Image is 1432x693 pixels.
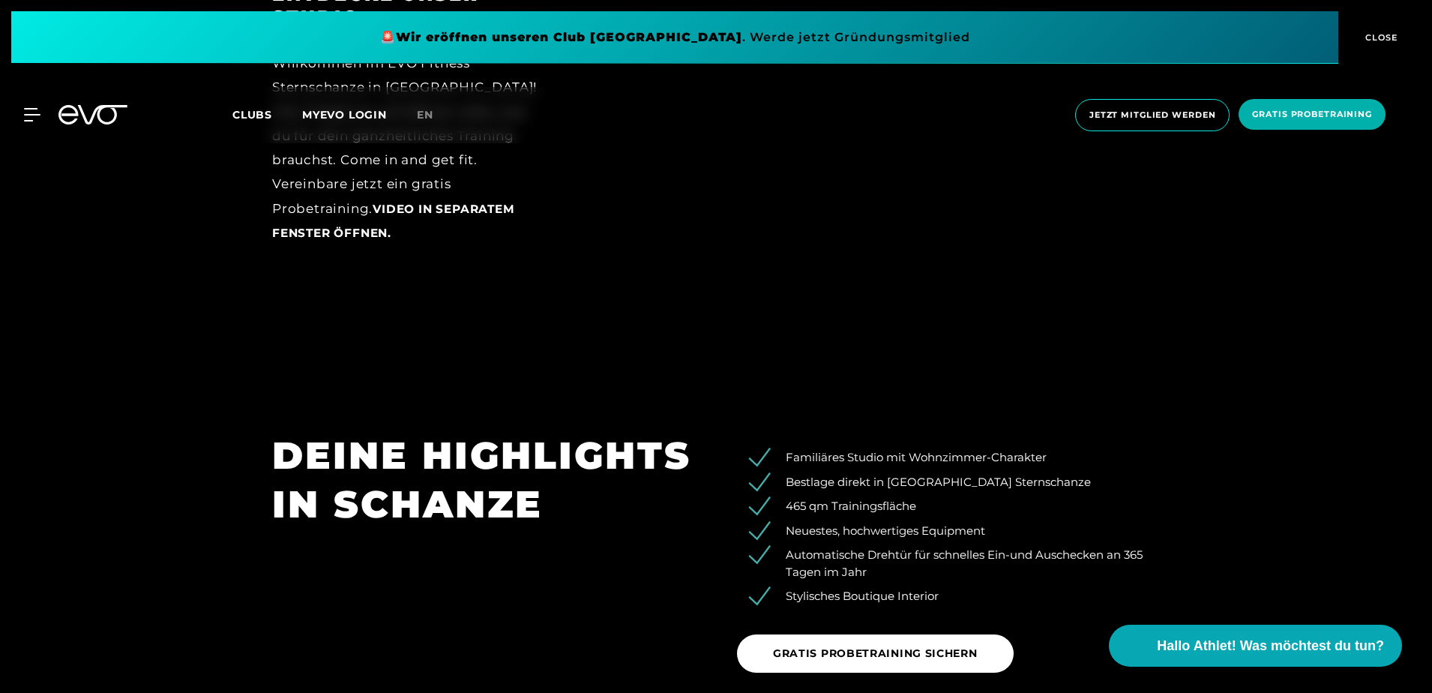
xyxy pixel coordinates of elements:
[417,108,433,121] span: en
[1109,625,1402,667] button: Hallo Athlet! Was möchtest du tun?
[759,474,1160,491] li: Bestlage direkt in [GEOGRAPHIC_DATA] Sternschanze
[1089,109,1215,121] span: Jetzt Mitglied werden
[1234,99,1390,131] a: Gratis Probetraining
[232,107,302,121] a: Clubs
[1157,636,1384,656] span: Hallo Athlet! Was möchtest du tun?
[272,202,515,240] span: Video in separatem Fenster öffnen.
[1338,11,1421,64] button: CLOSE
[232,108,272,121] span: Clubs
[759,547,1160,580] li: Automatische Drehtür für schnelles Ein-und Auschecken an 365 Tagen im Jahr
[1071,99,1234,131] a: Jetzt Mitglied werden
[759,449,1160,466] li: Familiäres Studio mit Wohnzimmer-Charakter
[773,646,978,661] span: GRATIS PROBETRAINING SICHERN
[417,106,451,124] a: en
[272,201,515,240] a: Video in separatem Fenster öffnen.
[302,108,387,121] a: MYEVO LOGIN
[759,523,1160,540] li: Neuestes, hochwertiges Equipment
[759,588,1160,605] li: Stylisches Boutique Interior
[1252,108,1372,121] span: Gratis Probetraining
[737,623,1020,684] a: GRATIS PROBETRAINING SICHERN
[759,498,1160,515] li: 465 qm Trainingsfläche
[272,431,695,529] h1: DEINE HIGHLIGHTS IN SCHANZE
[1362,31,1398,44] span: CLOSE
